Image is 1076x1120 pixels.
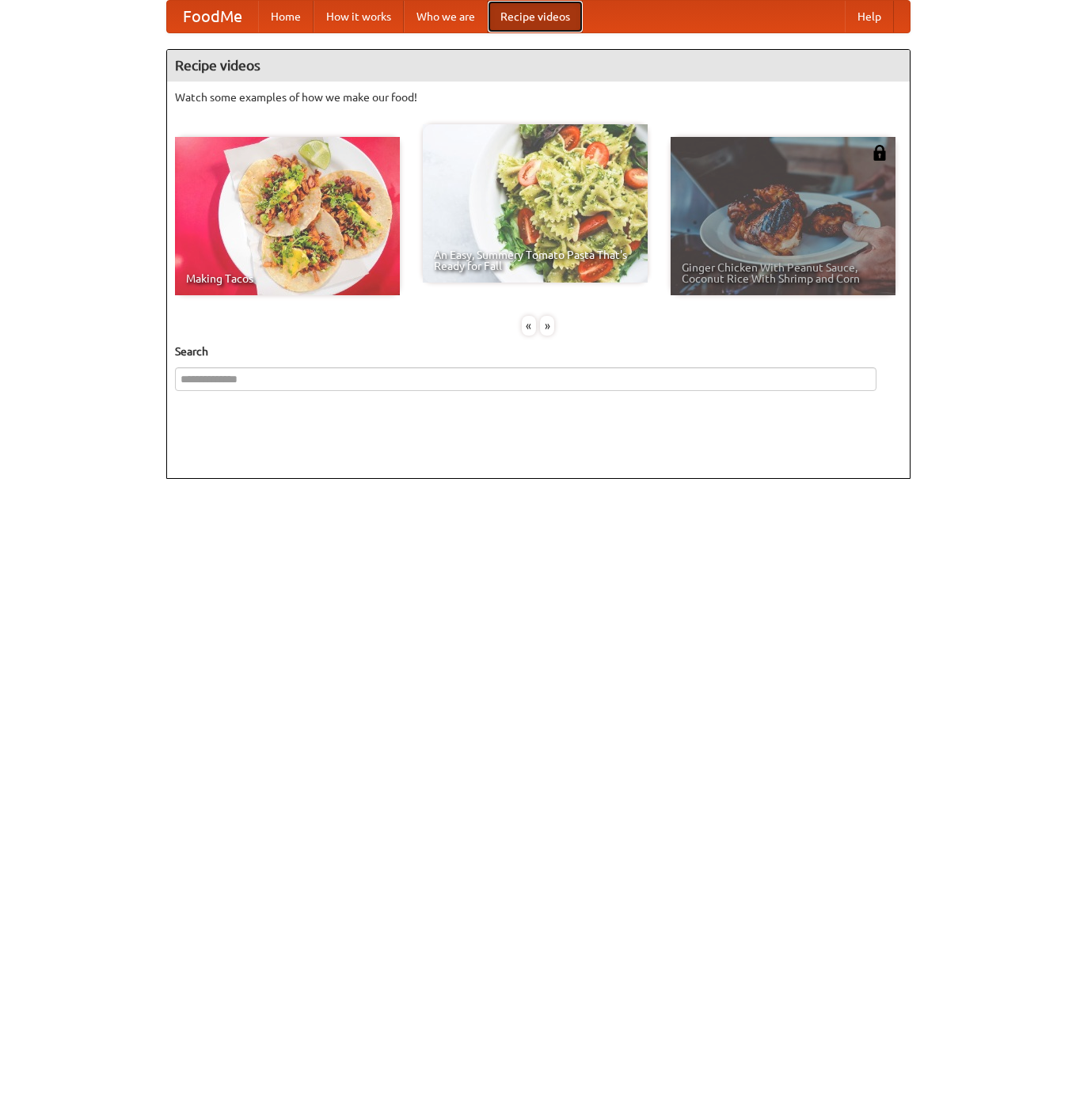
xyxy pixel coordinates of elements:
span: Making Tacos [186,273,389,284]
a: How it works [314,1,404,32]
a: Recipe videos [488,1,583,32]
a: Who we are [404,1,488,32]
div: » [540,316,554,336]
h4: Recipe videos [167,50,910,82]
p: Watch some examples of how we make our food! [175,89,902,105]
img: 483408.png [872,145,888,161]
a: An Easy, Summery Tomato Pasta That's Ready for Fall [423,124,648,283]
div: « [522,316,536,336]
span: An Easy, Summery Tomato Pasta That's Ready for Fall [434,249,637,271]
a: Making Tacos [175,137,400,295]
a: Help [845,1,894,32]
h5: Search [175,344,902,359]
a: FoodMe [167,1,258,32]
a: Home [258,1,314,32]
